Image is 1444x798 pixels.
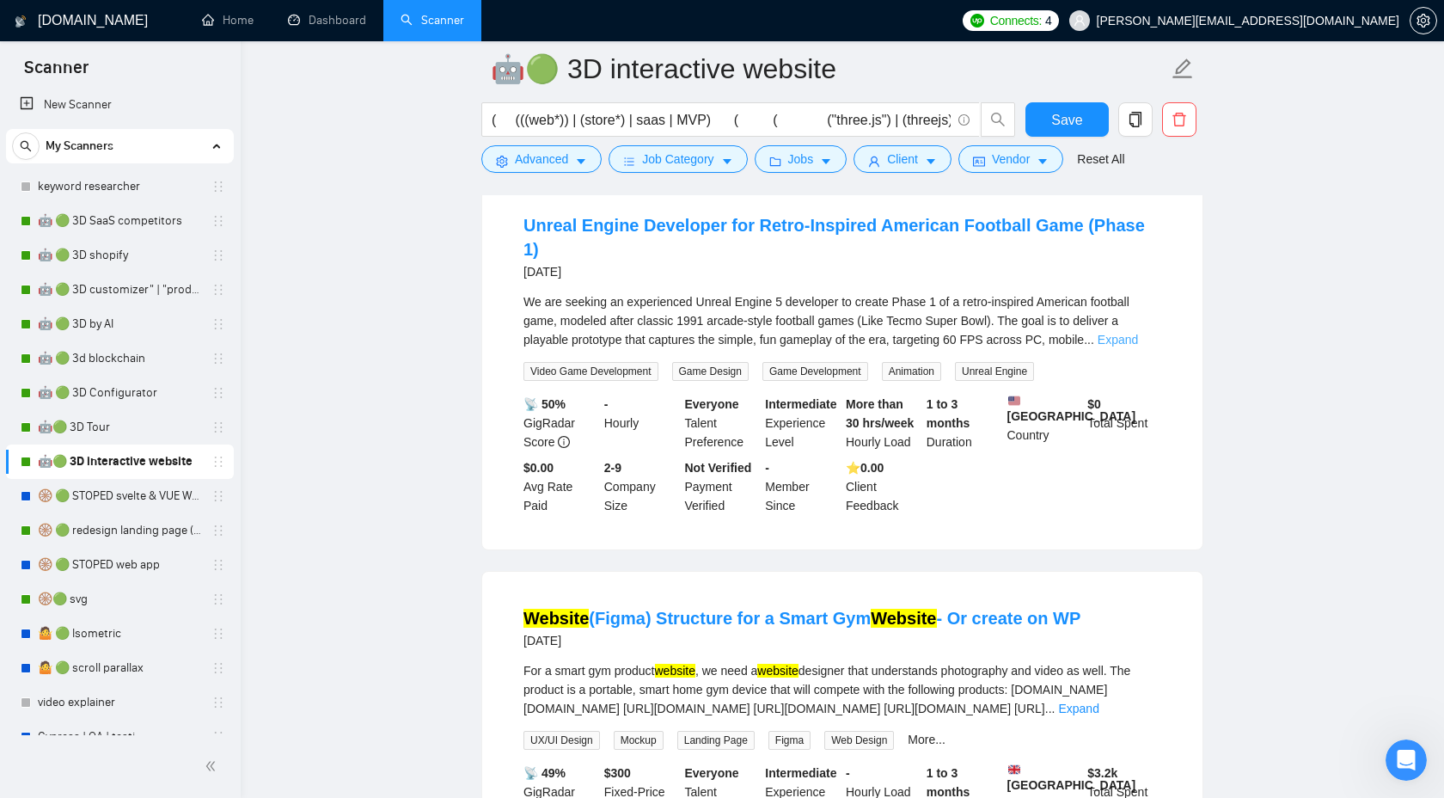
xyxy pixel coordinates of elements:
[520,395,601,451] div: GigRadar Score
[111,127,234,140] span: from [DOMAIN_NAME]
[523,397,566,411] b: 📡 50%
[1084,395,1165,451] div: Total Spent
[58,163,269,176] a: [EMAIL_ADDRESS][DOMAIN_NAME]
[1074,15,1086,27] span: user
[35,120,63,148] img: Profile image for Mariia
[1008,395,1020,407] img: 🇺🇸
[211,524,225,537] span: holder
[12,132,40,160] button: search
[623,155,635,168] span: bars
[302,7,333,38] div: Close
[958,114,970,126] span: info-circle
[481,145,602,173] button: settingAdvancedcaret-down
[38,341,201,376] a: 🤖 🟢 3d blockchain
[38,238,201,273] a: 🤖 🟢 3D shopify
[523,292,1161,349] div: We are seeking an experienced Unreal Engine 5 developer to create Phase 1 of a retro-inspired Ame...
[1119,112,1152,127] span: copy
[685,397,739,411] b: Everyone
[523,261,1161,282] div: [DATE]
[871,609,936,628] mark: Website
[614,731,664,750] span: Mockup
[11,7,44,40] button: go back
[49,9,76,37] img: Profile image for Mariia
[685,461,752,475] b: Not Verified
[211,214,225,228] span: holder
[14,99,330,276] div: Mariia says…
[401,13,464,28] a: searchScanner
[20,88,220,122] a: New Scanner
[38,685,201,720] a: video explainer
[38,720,201,754] a: Cypress | QA | testi
[109,563,123,577] button: Start recording
[523,609,1080,628] a: Website(Figma) Structure for a Smart GymWebsite- Or create on WP
[1058,702,1098,715] a: Expand
[1386,740,1427,781] iframe: To enrich screen reader interactions, please activate Accessibility in Grammarly extension settings
[970,14,984,28] img: upwork-logo.png
[211,696,225,709] span: holder
[38,548,201,582] a: 🛞 🟢 STOPED web app
[46,129,113,163] span: My Scanners
[38,445,201,479] a: 🤖🟢 3D interactive website
[765,766,836,780] b: Intermediate
[1004,395,1085,451] div: Country
[925,155,937,168] span: caret-down
[923,395,1004,451] div: Duration
[1118,102,1153,137] button: copy
[38,582,201,617] a: 🛞🟢 svg
[601,395,682,451] div: Hourly
[955,362,1034,381] span: Unreal Engine
[211,352,225,365] span: holder
[1037,155,1049,168] span: caret-down
[958,145,1063,173] button: idcardVendorcaret-down
[604,397,609,411] b: -
[211,249,225,262] span: holder
[211,180,225,193] span: holder
[820,155,832,168] span: caret-down
[523,630,1080,651] div: [DATE]
[575,155,587,168] span: caret-down
[95,188,234,202] b: your Upwork agency
[211,386,225,400] span: holder
[83,21,206,39] p: Active in the last 15m
[768,731,811,750] span: Figma
[211,627,225,641] span: holder
[1410,14,1437,28] a: setting
[762,458,842,515] div: Member Since
[38,169,201,204] a: keyword researcher
[15,8,27,35] img: logo
[721,155,733,168] span: caret-down
[788,150,814,169] span: Jobs
[211,317,225,331] span: holder
[27,563,40,577] button: Emoji picker
[491,47,1168,90] input: Scanner name...
[846,461,884,475] b: ⭐️ 0.00
[288,13,366,28] a: dashboardDashboard
[762,395,842,451] div: Experience Level
[211,730,225,744] span: holder
[927,397,970,430] b: 1 to 3 months
[755,145,847,173] button: folderJobscaret-down
[38,513,201,548] a: 🛞 🟢 redesign landing page (animat*) | 3D
[38,307,201,341] a: 🤖 🟢 3D by AI
[38,376,201,410] a: 🤖 🟢 3D Configurator
[1084,333,1094,347] span: ...
[38,204,201,238] a: 🤖 🟢 3D SaaS competitors
[1162,102,1196,137] button: delete
[520,458,601,515] div: Avg Rate Paid
[1008,764,1020,776] img: 🇬🇧
[677,731,755,750] span: Landing Page
[1163,112,1196,127] span: delete
[269,7,302,40] button: Home
[38,273,201,307] a: 🤖 🟢 3D customizer" | "product customizer"
[35,162,309,179] div: Hey ,
[1045,11,1052,30] span: 4
[14,99,330,255] div: Profile image for MariiaMariiafrom [DOMAIN_NAME]Hey[EMAIL_ADDRESS][DOMAIN_NAME],Looks likeyour Up...
[672,362,749,381] span: Game Design
[1172,58,1194,80] span: edit
[13,140,39,152] span: search
[682,395,762,451] div: Talent Preference
[211,420,225,434] span: holder
[1410,14,1436,28] span: setting
[1077,150,1124,169] a: Reset All
[685,766,739,780] b: Everyone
